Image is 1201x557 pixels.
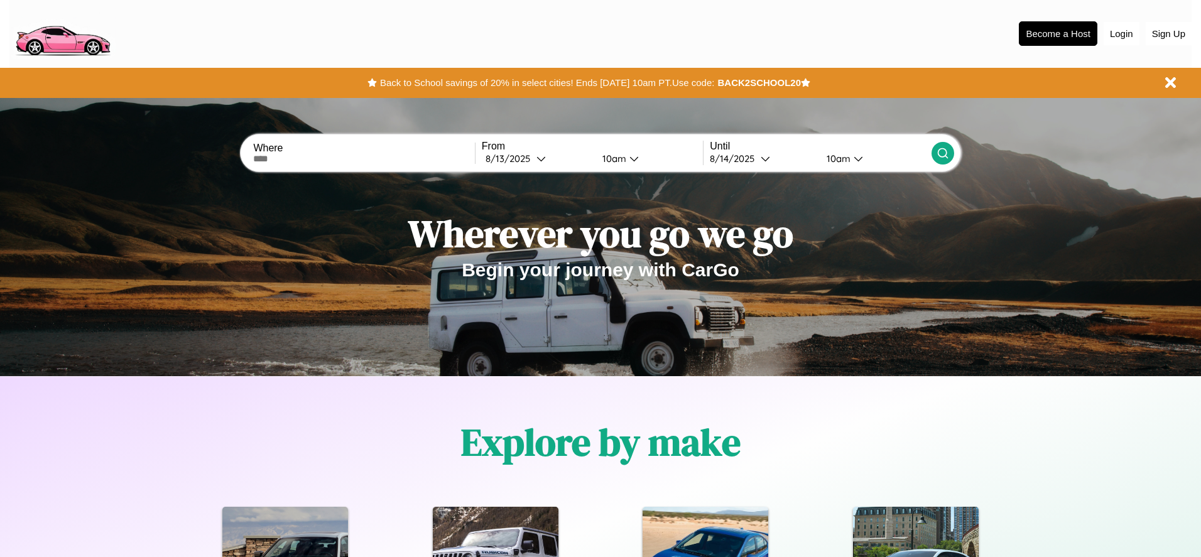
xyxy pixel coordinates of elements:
button: Login [1104,22,1139,45]
button: 10am [592,152,703,165]
img: logo [9,6,116,59]
div: 8 / 13 / 2025 [486,153,536,165]
label: Until [710,141,931,152]
div: 10am [820,153,854,165]
div: 8 / 14 / 2025 [710,153,761,165]
div: 10am [596,153,629,165]
h1: Explore by make [461,416,741,468]
button: Sign Up [1146,22,1192,45]
button: 8/13/2025 [482,152,592,165]
label: From [482,141,703,152]
b: BACK2SCHOOL20 [717,77,801,88]
button: Become a Host [1019,21,1097,46]
label: Where [253,143,474,154]
button: Back to School savings of 20% in select cities! Ends [DATE] 10am PT.Use code: [377,74,717,92]
button: 10am [817,152,931,165]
